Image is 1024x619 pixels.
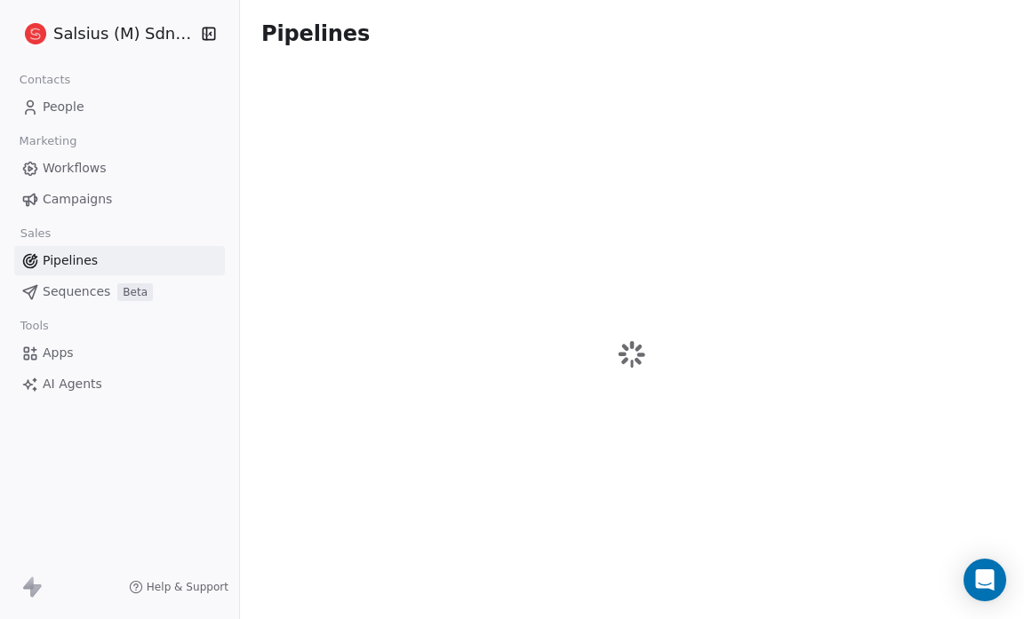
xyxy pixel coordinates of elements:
[14,154,225,183] a: Workflows
[53,22,196,45] span: Salsius (M) Sdn Bhd
[43,98,84,116] span: People
[129,580,228,594] a: Help & Support
[43,159,107,178] span: Workflows
[261,21,370,46] span: Pipelines
[12,128,84,155] span: Marketing
[43,190,112,209] span: Campaigns
[14,277,225,306] a: SequencesBeta
[964,559,1006,601] div: Open Intercom Messenger
[12,67,78,93] span: Contacts
[14,369,225,399] a: AI Agents
[21,19,189,49] button: Salsius (M) Sdn Bhd
[14,338,225,368] a: Apps
[43,344,74,362] span: Apps
[43,375,102,393] span: AI Agents
[12,220,59,247] span: Sales
[43,251,98,270] span: Pipelines
[12,313,56,339] span: Tools
[25,23,46,44] img: logo%20salsius.png
[14,185,225,214] a: Campaigns
[14,246,225,275] a: Pipelines
[117,283,153,301] span: Beta
[147,580,228,594] span: Help & Support
[43,282,110,301] span: Sequences
[14,92,225,122] a: People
